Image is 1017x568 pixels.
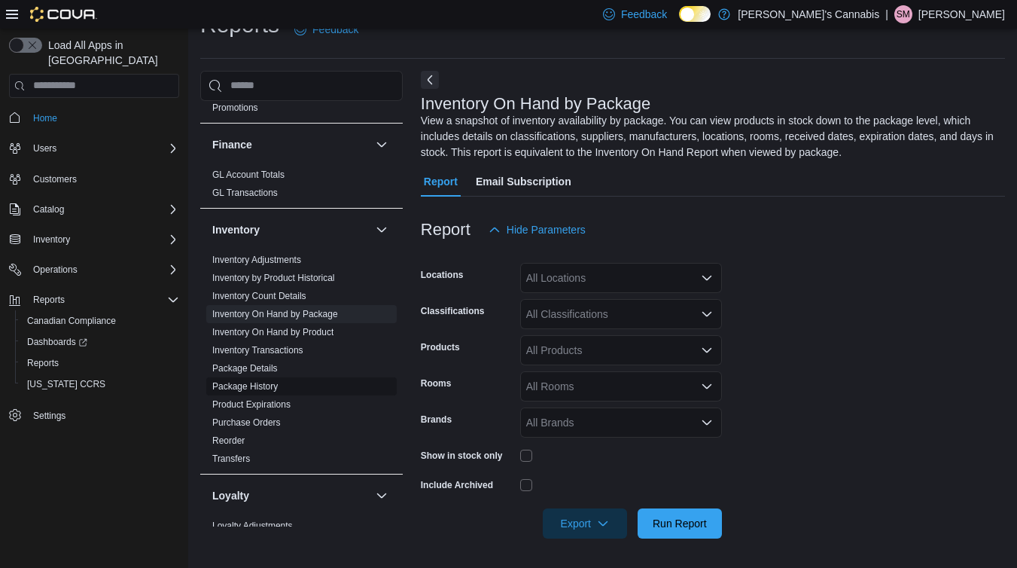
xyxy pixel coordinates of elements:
button: Open list of options [701,308,713,320]
label: Classifications [421,305,485,317]
a: Dashboards [15,331,185,353]
span: Inventory Adjustments [212,254,301,266]
span: Hide Parameters [507,222,586,237]
button: Finance [373,136,391,154]
div: View a snapshot of inventory availability by package. You can view products in stock down to the ... [421,113,997,160]
a: Product Expirations [212,399,291,410]
div: Inventory [200,251,403,474]
button: Loyalty [212,488,370,503]
span: Transfers [212,453,250,465]
a: Customers [27,170,83,188]
span: Catalog [27,200,179,218]
p: | [885,5,888,23]
button: Users [27,139,62,157]
button: Run Report [638,508,722,539]
span: Dashboards [21,333,179,351]
span: Purchase Orders [212,417,281,429]
span: Home [27,108,179,127]
a: Transfers [212,453,250,464]
span: Reports [27,291,179,309]
span: Load All Apps in [GEOGRAPHIC_DATA] [42,38,179,68]
div: Finance [200,166,403,208]
a: Package History [212,381,278,392]
input: Dark Mode [679,6,711,22]
a: Inventory by Product Historical [212,273,335,283]
span: Package History [212,380,278,392]
span: SM [897,5,910,23]
span: Inventory [27,231,179,249]
a: Reports [21,354,65,372]
a: [US_STATE] CCRS [21,375,111,393]
button: Open list of options [701,344,713,356]
label: Brands [421,414,452,426]
span: Reports [27,357,59,369]
span: Inventory Transactions [212,344,303,356]
span: Home [33,112,57,124]
button: Settings [3,404,185,426]
span: Feedback [312,22,358,37]
span: Reports [21,354,179,372]
span: Feedback [621,7,667,22]
span: Dashboards [27,336,87,348]
h3: Inventory On Hand by Package [421,95,651,113]
span: Dark Mode [679,22,680,23]
button: [US_STATE] CCRS [15,374,185,395]
span: Inventory On Hand by Product [212,326,333,338]
a: GL Transactions [212,188,278,198]
button: Loyalty [373,487,391,505]
button: Open list of options [701,380,713,392]
a: Inventory Adjustments [212,255,301,265]
span: Email Subscription [476,166,571,197]
button: Canadian Compliance [15,310,185,331]
a: Promotions [212,102,258,113]
a: Home [27,109,63,127]
button: Hide Parameters [483,215,592,245]
p: [PERSON_NAME]'s Cannabis [738,5,879,23]
button: Finance [212,137,370,152]
span: Inventory Count Details [212,290,306,302]
span: Canadian Compliance [21,312,179,330]
span: Loyalty Adjustments [212,520,293,532]
button: Reports [27,291,71,309]
nav: Complex example [9,101,179,466]
button: Inventory [3,229,185,250]
button: Customers [3,168,185,190]
label: Products [421,341,460,353]
h3: Report [421,221,470,239]
span: Customers [27,169,179,188]
span: Promotions [212,102,258,114]
button: Home [3,107,185,129]
span: Reorder [212,435,245,447]
label: Include Archived [421,479,493,491]
h3: Inventory [212,222,260,237]
button: Open list of options [701,417,713,429]
button: Reports [15,353,185,374]
a: Feedback [288,14,364,44]
label: Rooms [421,377,452,389]
button: Inventory [373,221,391,239]
button: Inventory [212,222,370,237]
a: Canadian Compliance [21,312,122,330]
button: Open list of options [701,272,713,284]
span: [US_STATE] CCRS [27,378,105,390]
a: Loyalty Adjustments [212,521,293,531]
img: Cova [30,7,97,22]
label: Locations [421,269,464,281]
span: Catalog [33,203,64,215]
span: Customers [33,173,77,185]
div: Loyalty [200,517,403,559]
a: Inventory Transactions [212,345,303,356]
a: GL Account Totals [212,169,285,180]
a: Purchase Orders [212,417,281,428]
a: Inventory On Hand by Product [212,327,333,337]
span: Package Details [212,362,278,374]
span: GL Account Totals [212,169,285,181]
span: GL Transactions [212,187,278,199]
span: Users [33,142,56,154]
span: Report [424,166,458,197]
span: Reports [33,294,65,306]
h3: Finance [212,137,252,152]
div: Sydnee Mcclure [894,5,912,23]
a: Dashboards [21,333,93,351]
span: Product Expirations [212,399,291,411]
